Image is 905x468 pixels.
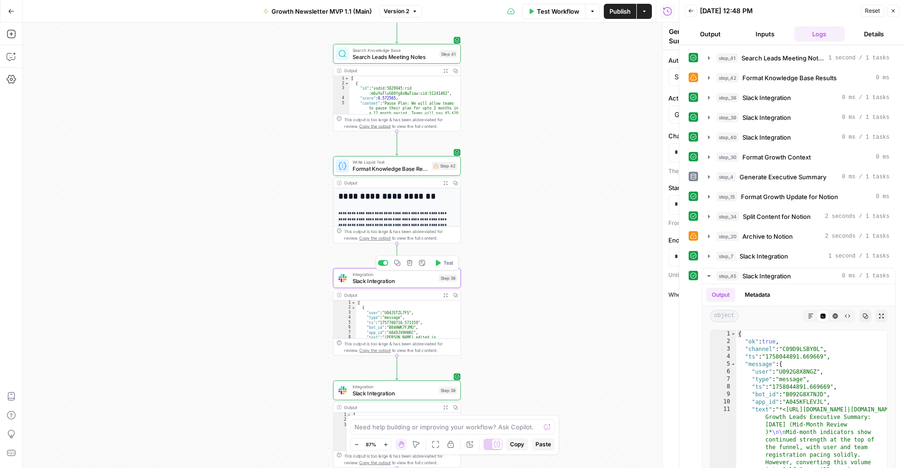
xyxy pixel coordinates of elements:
[353,271,436,278] span: Integration
[702,90,895,105] button: 0 ms / 1 tasks
[359,124,390,128] span: Copy the output
[731,330,736,338] span: Toggle code folding, rows 1 through 214
[716,271,739,281] span: step_45
[333,380,461,468] div: IntegrationSlack IntegrationStep 39Output[ { "text":"Yahoo Finance picked up our VPs Marketing Py...
[740,172,826,182] span: Generate Executive Summary
[742,271,791,281] span: Slack Integration
[702,209,895,224] button: 2 seconds / 1 tasks
[344,67,438,74] div: Output
[344,228,457,242] div: This output is too large & has been abbreviated for review. to view the full content.
[351,301,356,305] span: Toggle code folding, rows 1 through 1969
[716,93,739,102] span: step_38
[842,113,889,122] span: 0 ms / 1 tasks
[794,26,845,42] button: Logs
[537,7,579,16] span: Test Workflow
[828,252,889,260] span: 1 second / 1 tasks
[353,159,429,166] span: Write Liquid Text
[716,232,739,241] span: step_20
[716,192,737,201] span: step_15
[439,387,457,394] div: Step 39
[702,169,895,184] button: 0 ms / 1 tasks
[333,418,351,422] div: 2
[338,274,346,282] img: Slack-mark-RGB.png
[333,301,356,305] div: 1
[702,229,895,244] button: 2 seconds / 1 tasks
[333,44,461,131] div: Search Knowledge BaseSearch Leads Meeting NotesStep 41Output[ { "id":"vsdid:5829945:rid :m6uYwTlv...
[731,360,736,368] span: Toggle code folding, rows 5 through 213
[842,93,889,102] span: 0 ms / 1 tasks
[668,235,845,245] label: End Date
[333,268,461,356] div: IntegrationSlack IntegrationStep 38TestOutput[ { "user":"U04JSTZL7FS", "type":"message", "ts":"17...
[271,7,372,16] span: Growth Newsletter MVP 1.1 (Main)
[668,291,732,299] a: When the step fails:
[333,330,356,335] div: 7
[333,76,349,81] div: 1
[710,338,736,345] div: 2
[716,53,738,63] span: step_41
[333,310,356,315] div: 3
[710,345,736,353] div: 3
[842,173,889,181] span: 0 ms / 1 tasks
[432,162,457,170] div: Step 42
[742,93,791,102] span: Slack Integration
[344,292,438,298] div: Output
[668,167,845,176] p: The AirOps App/User should be in the channel
[333,96,349,100] div: 4
[395,131,398,155] g: Edge from step_41 to step_42
[395,19,398,43] g: Edge from start to step_41
[333,305,356,310] div: 2
[716,212,739,221] span: step_34
[384,7,409,16] span: Version 2
[668,131,845,141] label: Channel ID or Name
[710,398,736,406] div: 10
[702,268,895,284] button: 0 ms / 1 tasks
[706,288,735,302] button: Output
[668,56,845,65] label: Authentication
[742,232,793,241] span: Archive to Notion
[702,70,895,85] button: 0 ms
[333,413,351,418] div: 1
[344,452,457,466] div: This output is too large & has been abbreviated for review. to view the full content.
[710,330,736,338] div: 1
[702,130,895,145] button: 0 ms / 1 tasks
[359,460,390,465] span: Copy the output
[431,258,457,268] button: Test
[669,27,751,46] textarea: Generate Executive Summary
[444,259,453,267] span: Test
[395,356,398,380] g: Edge from step_38 to step_39
[876,153,889,161] span: 0 ms
[344,404,438,410] div: Output
[702,189,895,204] button: 0 ms
[379,5,422,17] button: Version 2
[668,183,845,192] label: Start Date
[702,50,895,66] button: 1 second / 1 tasks
[366,441,376,448] span: 87%
[741,192,838,201] span: Format Growth Update for Notion
[716,113,739,122] span: step_39
[876,192,889,201] span: 0 ms
[333,325,356,330] div: 6
[848,26,899,42] button: Details
[740,26,790,42] button: Inputs
[740,251,788,261] span: Slack Integration
[604,4,636,19] button: Publish
[828,54,889,62] span: 1 second / 1 tasks
[668,93,845,103] label: Action
[710,360,736,368] div: 5
[522,4,585,19] button: Test Workflow
[257,4,378,19] button: Growth Newsletter MVP 1.1 (Main)
[710,353,736,360] div: 4
[353,277,436,285] span: Slack Integration
[344,180,438,186] div: Output
[344,116,457,129] div: This output is too large & has been abbreviated for review. to view the full content.
[344,341,457,354] div: This output is too large & has been abbreviated for review. to view the full content.
[710,383,736,391] div: 8
[439,275,457,282] div: Step 38
[346,413,351,418] span: Toggle code folding, rows 1 through 52
[702,249,895,264] button: 1 second / 1 tasks
[439,50,457,58] div: Step 41
[742,152,811,162] span: Format Growth Context
[716,152,739,162] span: step_30
[353,384,436,390] span: Integration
